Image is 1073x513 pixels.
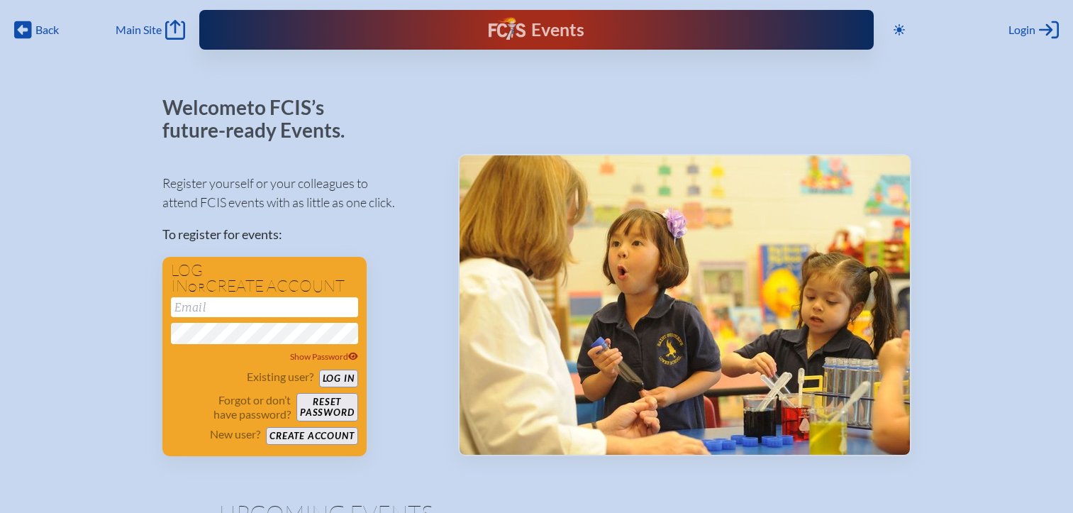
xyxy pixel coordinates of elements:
[35,23,59,37] span: Back
[171,393,291,421] p: Forgot or don’t have password?
[290,351,358,362] span: Show Password
[116,23,162,37] span: Main Site
[1008,23,1035,37] span: Login
[247,370,313,384] p: Existing user?
[460,155,910,455] img: Events
[296,393,357,421] button: Resetpassword
[162,225,435,244] p: To register for events:
[391,17,682,43] div: FCIS Events — Future ready
[266,427,357,445] button: Create account
[116,20,185,40] a: Main Site
[171,263,358,294] h1: Log in create account
[171,297,358,317] input: Email
[210,427,260,441] p: New user?
[319,370,358,387] button: Log in
[162,96,361,141] p: Welcome to FCIS’s future-ready Events.
[188,280,206,294] span: or
[162,174,435,212] p: Register yourself or your colleagues to attend FCIS events with as little as one click.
